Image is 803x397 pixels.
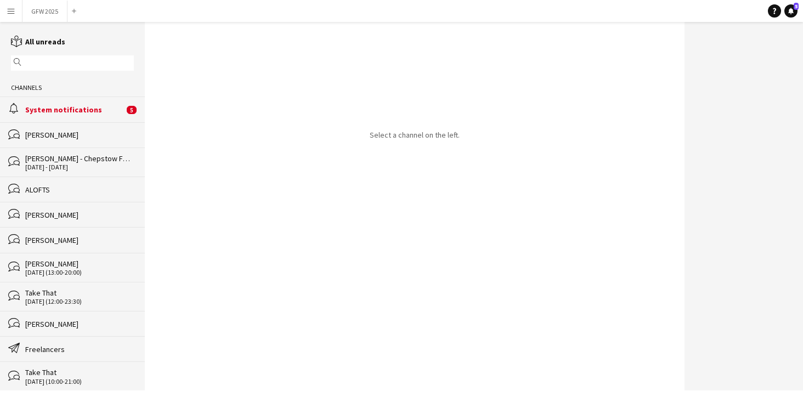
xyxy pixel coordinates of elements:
[25,344,134,354] div: Freelancers
[25,163,134,171] div: [DATE] - [DATE]
[25,269,134,276] div: [DATE] (13:00-20:00)
[127,106,137,114] span: 5
[25,185,134,195] div: ALOFTS
[25,130,134,140] div: [PERSON_NAME]
[794,3,799,10] span: 5
[25,210,134,220] div: [PERSON_NAME]
[25,378,134,385] div: [DATE] (10:00-21:00)
[370,130,460,140] p: Select a channel on the left.
[11,37,65,47] a: All unreads
[25,298,134,305] div: [DATE] (12:00-23:30)
[22,1,67,22] button: GFW 2025
[25,154,134,163] div: [PERSON_NAME] - Chepstow Festival
[784,4,798,18] a: 5
[25,259,134,269] div: [PERSON_NAME]
[25,105,124,115] div: System notifications
[25,367,134,377] div: Take That
[25,235,134,245] div: [PERSON_NAME]
[25,288,134,298] div: Take That
[25,319,134,329] div: [PERSON_NAME]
